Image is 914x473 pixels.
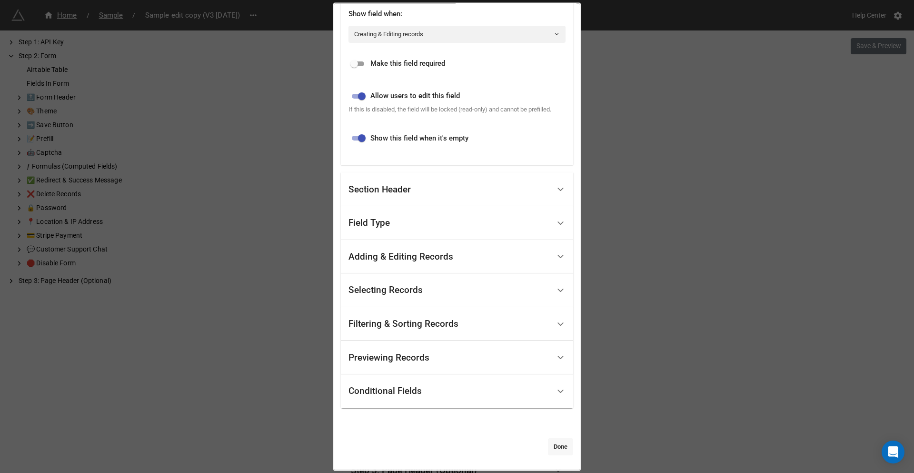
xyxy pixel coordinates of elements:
[348,26,566,43] a: Creating & Editing records
[370,133,468,144] span: Show this field when it's empty
[341,341,573,375] div: Previewing Records
[348,252,453,262] div: Adding & Editing Records
[341,307,573,341] div: Filtering & Sorting Records
[348,387,422,396] div: Conditional Fields
[348,185,411,194] div: Section Header
[341,374,573,408] div: Conditional Fields
[348,320,458,329] div: Filtering & Sorting Records
[341,240,573,274] div: Adding & Editing Records
[370,59,445,70] span: Make this field required
[348,353,429,362] div: Previewing Records
[348,286,423,295] div: Selecting Records
[370,91,460,102] span: Allow users to edit this field
[341,173,573,207] div: Section Header
[341,274,573,308] div: Selecting Records
[882,441,904,463] div: Open Intercom Messenger
[348,9,566,20] div: Show field when:
[341,206,573,240] div: Field Type
[348,105,566,114] div: If this is disabled, the field will be locked (read-only) and cannot be prefilled.
[348,219,390,228] div: Field Type
[548,438,573,455] a: Done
